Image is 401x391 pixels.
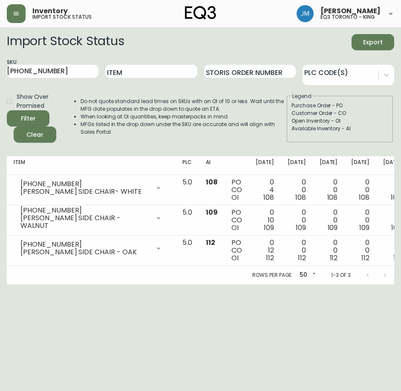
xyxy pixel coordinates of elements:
span: 108 [206,177,218,187]
span: Inventory [32,8,68,14]
li: MFGs listed in the drop down under the SKU are accurate and will align with Sales Portal. [81,121,286,136]
span: OI [231,223,239,233]
div: Available Inventory - AI [291,125,389,132]
legend: Legend [291,92,312,100]
div: 0 0 [320,239,338,262]
li: When looking at OI quantities, keep masterpacks in mind. [81,113,286,121]
span: Clear [20,129,49,140]
span: 112 [298,253,306,263]
button: Export [352,34,394,50]
div: 0 0 [288,209,306,232]
td: 5.0 [176,236,199,266]
th: [DATE] [249,156,281,175]
span: Show Over Promised [17,92,57,110]
span: 112 [266,253,274,263]
span: 109 [206,207,218,217]
th: Item [7,156,176,175]
span: 108 [295,193,306,202]
div: [PERSON_NAME] SIDE CHAIR - OAK [20,248,150,256]
div: 0 0 [320,178,338,201]
div: Purchase Order - PO [291,102,389,109]
span: [PERSON_NAME] [320,8,381,14]
div: [PHONE_NUMBER][PERSON_NAME] SIDE CHAIR - OAK [14,239,169,258]
div: [PHONE_NUMBER] [20,180,150,188]
span: 109 [264,223,274,233]
span: 109 [359,223,369,233]
li: Do not quote standard lead times on SKUs with an OI of 10 or less. Wait until the MFG date popula... [81,98,286,113]
th: AI [199,156,225,175]
div: 0 0 [351,178,369,201]
span: 112 [206,238,215,247]
h5: import stock status [32,14,92,20]
img: logo [185,6,216,20]
img: b88646003a19a9f750de19192e969c24 [297,5,314,22]
div: 0 10 [256,209,274,232]
span: 108 [359,193,369,202]
div: 0 4 [256,178,274,201]
div: 50 [296,268,317,282]
span: 112 [330,253,338,263]
button: Clear [14,126,56,143]
div: [PERSON_NAME] SIDE CHAIR- WHITE [20,188,150,195]
div: PO CO [231,209,242,232]
p: Rows per page: [252,271,293,279]
div: [PHONE_NUMBER] [20,241,150,248]
div: [PHONE_NUMBER][PERSON_NAME] SIDE CHAIR - WALNUT [14,209,169,227]
td: 5.0 [176,175,199,205]
th: [DATE] [281,156,313,175]
div: 0 0 [288,178,306,201]
th: PLC [176,156,199,175]
p: 1-3 of 3 [331,271,351,279]
div: PO CO [231,178,242,201]
div: 0 0 [320,209,338,232]
span: 108 [263,193,274,202]
th: [DATE] [344,156,376,175]
span: OI [231,253,239,263]
th: [DATE] [313,156,345,175]
div: 0 0 [288,239,306,262]
td: 5.0 [176,205,199,236]
div: 0 0 [351,209,369,232]
h5: eq3 toronto - king [320,14,375,20]
span: OI [231,193,239,202]
span: Export [358,37,387,48]
span: 109 [296,223,306,233]
div: 0 0 [351,239,369,262]
div: [PERSON_NAME] SIDE CHAIR - WALNUT [20,214,150,230]
div: Customer Order - CO [291,109,389,117]
span: 112 [361,253,369,263]
div: 0 12 [256,239,274,262]
span: 109 [328,223,338,233]
h2: Import Stock Status [7,34,124,50]
div: Open Inventory - OI [291,117,389,125]
div: PO CO [231,239,242,262]
div: [PHONE_NUMBER] [20,207,150,214]
span: 108 [327,193,338,202]
button: Filter [7,110,49,126]
div: [PHONE_NUMBER][PERSON_NAME] SIDE CHAIR- WHITE [14,178,169,197]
